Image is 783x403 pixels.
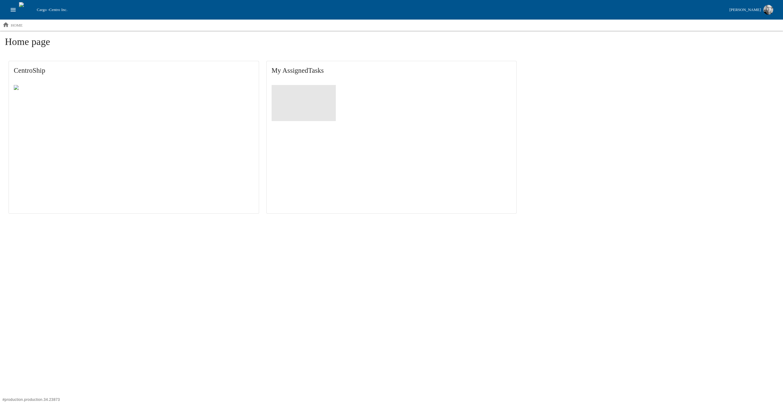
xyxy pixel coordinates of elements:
[49,7,67,12] span: Centro Inc.
[7,4,19,16] button: open drawer
[11,22,23,28] p: home
[34,7,727,13] div: Cargo -
[727,3,776,17] button: [PERSON_NAME]
[272,66,512,75] span: My Assigned
[729,6,761,13] div: [PERSON_NAME]
[763,5,773,15] img: Profile image
[19,2,34,17] img: cargo logo
[308,67,324,74] span: Tasks
[5,36,778,52] h1: Home page
[14,66,254,75] span: CentroShip
[14,85,44,92] img: Centro ship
